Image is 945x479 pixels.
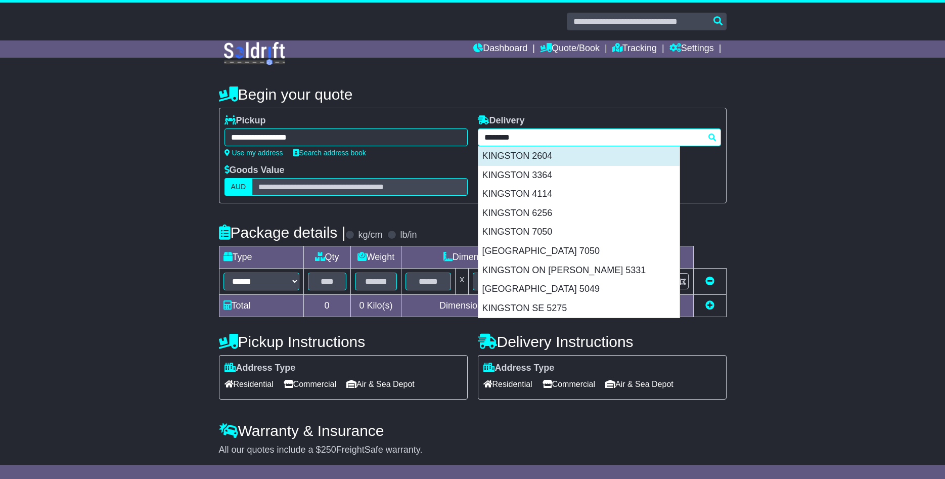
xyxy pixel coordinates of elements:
td: Weight [350,246,401,269]
typeahead: Please provide city [478,128,721,146]
span: Residential [483,376,532,392]
span: Commercial [284,376,336,392]
label: Goods Value [224,165,285,176]
span: 0 [359,300,364,311]
td: Kilo(s) [350,295,401,317]
div: KINGSTON 6256 [478,204,680,223]
label: Address Type [483,363,555,374]
h4: Delivery Instructions [478,333,727,350]
h4: Begin your quote [219,86,727,103]
span: Air & Sea Depot [605,376,673,392]
td: Qty [303,246,350,269]
div: KINGSTON ON [PERSON_NAME] 5331 [478,261,680,280]
label: Pickup [224,115,266,126]
div: KINGSTON SE 5275 [478,299,680,318]
div: KINGSTON 3364 [478,166,680,185]
a: Dashboard [473,40,527,58]
a: Quote/Book [540,40,600,58]
div: [GEOGRAPHIC_DATA] 5049 [478,280,680,299]
div: KINGSTON 7050 [478,223,680,242]
label: lb/in [400,230,417,241]
a: Add new item [705,300,714,311]
h4: Pickup Instructions [219,333,468,350]
a: Search address book [293,149,366,157]
td: Dimensions in Centimetre(s) [401,295,590,317]
a: Remove this item [705,276,714,286]
span: Residential [224,376,274,392]
a: Settings [669,40,714,58]
h4: Warranty & Insurance [219,422,727,439]
span: Air & Sea Depot [346,376,415,392]
div: KINGSTON 2604 [478,147,680,166]
td: Type [219,246,303,269]
label: kg/cm [358,230,382,241]
div: KINGSTON 4114 [478,185,680,204]
label: AUD [224,178,253,196]
label: Delivery [478,115,525,126]
span: Commercial [543,376,595,392]
td: 0 [303,295,350,317]
a: Tracking [612,40,657,58]
label: Address Type [224,363,296,374]
div: All our quotes include a $ FreightSafe warranty. [219,445,727,456]
span: 250 [321,445,336,455]
td: Total [219,295,303,317]
td: x [456,269,469,295]
a: Use my address [224,149,283,157]
h4: Package details | [219,224,346,241]
td: Dimensions (L x W x H) [401,246,590,269]
div: [GEOGRAPHIC_DATA] 7050 [478,242,680,261]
